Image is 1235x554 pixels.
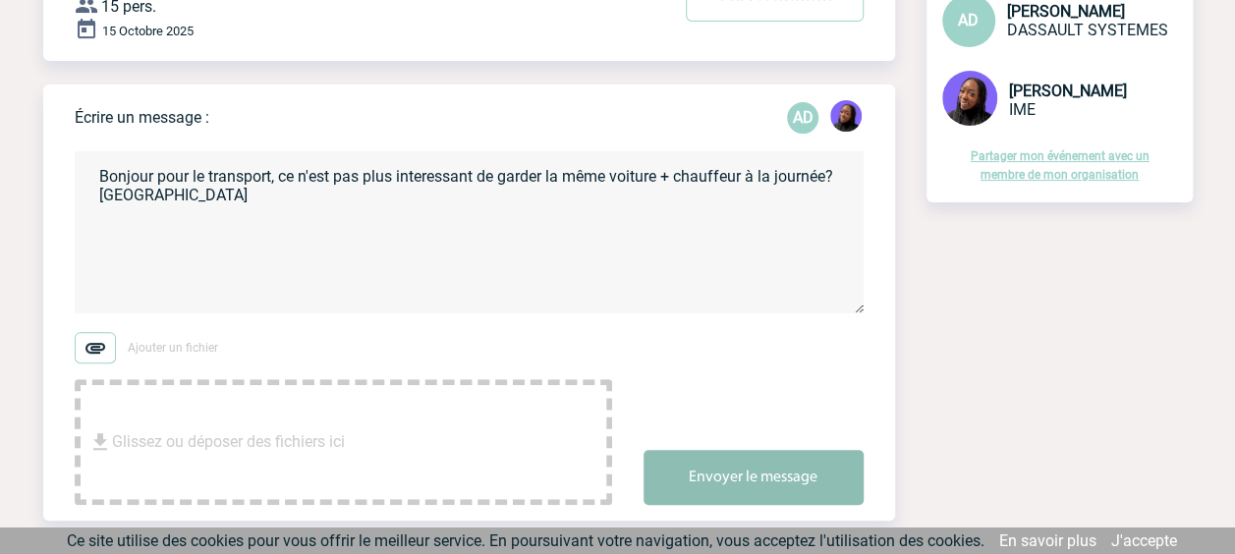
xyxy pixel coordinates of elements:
[1009,100,1036,119] span: IME
[128,341,218,355] span: Ajouter un fichier
[999,531,1096,550] a: En savoir plus
[1007,2,1125,21] span: [PERSON_NAME]
[958,11,979,29] span: AD
[971,149,1150,182] a: Partager mon événement avec un membre de mon organisation
[88,430,112,454] img: file_download.svg
[1009,82,1127,100] span: [PERSON_NAME]
[102,24,194,38] span: 15 Octobre 2025
[67,531,984,550] span: Ce site utilise des cookies pour vous offrir le meilleur service. En poursuivant votre navigation...
[644,450,864,505] button: Envoyer le message
[75,108,209,127] p: Écrire un message :
[112,393,345,491] span: Glissez ou déposer des fichiers ici
[942,71,997,126] img: 131349-0.png
[1007,21,1168,39] span: DASSAULT SYSTEMES
[830,100,862,132] img: 131349-0.png
[830,100,862,136] div: Tabaski THIAM
[1111,531,1177,550] a: J'accepte
[787,102,818,134] p: AD
[787,102,818,134] div: Anne-Catherine DELECROIX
